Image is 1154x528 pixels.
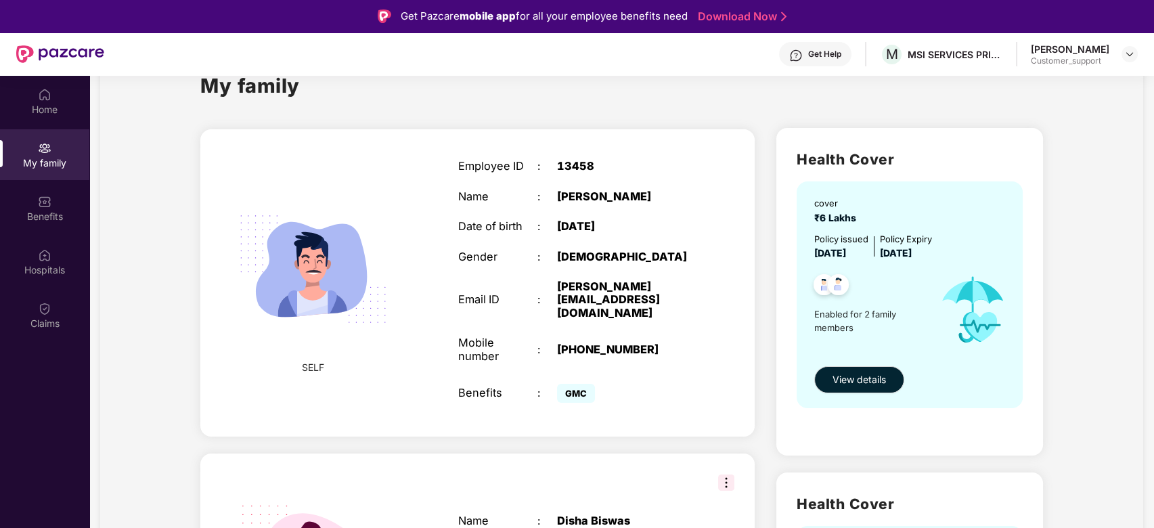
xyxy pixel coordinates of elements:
[537,190,557,203] div: :
[807,270,841,303] img: svg+xml;base64,PHN2ZyB4bWxucz0iaHR0cDovL3d3dy53My5vcmcvMjAwMC9zdmciIHdpZHRoPSI0OC45NDMiIGhlaWdodD...
[460,9,516,22] strong: mobile app
[458,387,537,399] div: Benefits
[797,148,1022,171] h2: Health Cover
[698,9,782,24] a: Download Now
[1031,56,1109,66] div: Customer_support
[814,366,904,393] button: View details
[458,293,537,306] div: Email ID
[718,475,734,491] img: svg+xml;base64,PHN2ZyB3aWR0aD0iMzIiIGhlaWdodD0iMzIiIHZpZXdCb3g9IjAgMCAzMiAzMiIgZmlsbD0ibm9uZSIgeG...
[458,190,537,203] div: Name
[814,232,868,246] div: Policy issued
[880,247,912,259] span: [DATE]
[814,212,862,223] span: ₹6 Lakhs
[789,49,803,62] img: svg+xml;base64,PHN2ZyBpZD0iSGVscC0zMngzMiIgeG1sbnM9Imh0dHA6Ly93d3cudzMub3JnLzIwMDAvc3ZnIiB3aWR0aD...
[886,46,898,62] span: M
[537,343,557,356] div: :
[557,160,695,173] div: 13458
[927,261,1019,359] img: icon
[458,160,537,173] div: Employee ID
[458,250,537,263] div: Gender
[537,250,557,263] div: :
[38,302,51,315] img: svg+xml;base64,PHN2ZyBpZD0iQ2xhaW0iIHhtbG5zPSJodHRwOi8vd3d3LnczLm9yZy8yMDAwL3N2ZyIgd2lkdGg9IjIwIi...
[537,220,557,233] div: :
[797,493,1022,515] h2: Health Cover
[537,387,557,399] div: :
[808,49,841,60] div: Get Help
[222,178,404,360] img: svg+xml;base64,PHN2ZyB4bWxucz0iaHR0cDovL3d3dy53My5vcmcvMjAwMC9zdmciIHdpZHRoPSIyMjQiIGhlaWdodD0iMT...
[814,307,927,335] span: Enabled for 2 family members
[458,220,537,233] div: Date of birth
[814,196,862,210] div: cover
[38,141,51,155] img: svg+xml;base64,PHN2ZyB3aWR0aD0iMjAiIGhlaWdodD0iMjAiIHZpZXdCb3g9IjAgMCAyMCAyMCIgZmlsbD0ibm9uZSIgeG...
[302,360,324,375] span: SELF
[537,293,557,306] div: :
[1031,43,1109,56] div: [PERSON_NAME]
[38,195,51,208] img: svg+xml;base64,PHN2ZyBpZD0iQmVuZWZpdHMiIHhtbG5zPSJodHRwOi8vd3d3LnczLm9yZy8yMDAwL3N2ZyIgd2lkdGg9Ij...
[458,336,537,363] div: Mobile number
[557,250,695,263] div: [DEMOGRAPHIC_DATA]
[822,270,855,303] img: svg+xml;base64,PHN2ZyB4bWxucz0iaHR0cDovL3d3dy53My5vcmcvMjAwMC9zdmciIHdpZHRoPSI0OC45NDMiIGhlaWdodD...
[557,280,695,320] div: [PERSON_NAME][EMAIL_ADDRESS][DOMAIN_NAME]
[833,372,886,387] span: View details
[908,48,1002,61] div: MSI SERVICES PRIVATE LIMITED
[1124,49,1135,60] img: svg+xml;base64,PHN2ZyBpZD0iRHJvcGRvd24tMzJ4MzIiIHhtbG5zPSJodHRwOi8vd3d3LnczLm9yZy8yMDAwL3N2ZyIgd2...
[537,514,557,527] div: :
[814,247,846,259] span: [DATE]
[557,190,695,203] div: [PERSON_NAME]
[537,160,557,173] div: :
[557,384,595,403] span: GMC
[16,45,104,63] img: New Pazcare Logo
[378,9,391,23] img: Logo
[200,70,300,101] h1: My family
[557,514,695,527] div: Disha Biswas
[38,248,51,262] img: svg+xml;base64,PHN2ZyBpZD0iSG9zcGl0YWxzIiB4bWxucz0iaHR0cDovL3d3dy53My5vcmcvMjAwMC9zdmciIHdpZHRoPS...
[781,9,786,24] img: Stroke
[880,232,932,246] div: Policy Expiry
[38,88,51,102] img: svg+xml;base64,PHN2ZyBpZD0iSG9tZSIgeG1sbnM9Imh0dHA6Ly93d3cudzMub3JnLzIwMDAvc3ZnIiB3aWR0aD0iMjAiIG...
[557,343,695,356] div: [PHONE_NUMBER]
[458,514,537,527] div: Name
[401,8,688,24] div: Get Pazcare for all your employee benefits need
[557,220,695,233] div: [DATE]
